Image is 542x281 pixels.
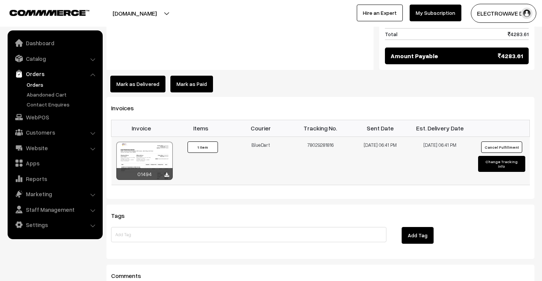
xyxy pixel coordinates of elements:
[498,51,523,60] span: 4283.61
[478,156,525,172] button: Change Tracking Info
[481,141,522,153] button: Cancel Fulfillment
[111,272,150,279] span: Comments
[171,120,231,137] th: Items
[10,67,100,81] a: Orders
[471,4,536,23] button: ELECTROWAVE DE…
[508,30,529,38] span: 4283.61
[10,8,76,17] a: COMMMERCE
[10,172,100,186] a: Reports
[25,90,100,98] a: Abandoned Cart
[111,104,143,112] span: Invoices
[350,137,410,185] td: [DATE] 06:41 PM
[10,52,100,65] a: Catalog
[521,8,532,19] img: user
[111,212,134,219] span: Tags
[10,10,89,16] img: COMMMERCE
[25,81,100,89] a: Orders
[110,76,165,92] button: Mark as Delivered
[86,4,183,23] button: [DOMAIN_NAME]
[291,137,350,185] td: 78029281816
[111,120,171,137] th: Invoice
[10,141,100,155] a: Website
[10,218,100,232] a: Settings
[111,227,386,242] input: Add Tag
[10,187,100,201] a: Marketing
[357,5,403,21] a: Hire an Expert
[188,141,218,153] button: 1 Item
[10,36,100,50] a: Dashboard
[391,51,438,60] span: Amount Payable
[170,76,213,92] a: Mark as Paid
[291,120,350,137] th: Tracking No.
[25,100,100,108] a: Contact Enquires
[231,120,291,137] th: Courier
[410,5,461,21] a: My Subscription
[350,120,410,137] th: Sent Date
[410,137,470,185] td: [DATE] 06:41 PM
[385,30,397,38] span: Total
[231,137,291,185] td: BlueDart
[10,110,100,124] a: WebPOS
[10,125,100,139] a: Customers
[402,227,434,244] button: Add Tag
[10,203,100,216] a: Staff Management
[116,168,173,180] div: 01494
[10,156,100,170] a: Apps
[410,120,470,137] th: Est. Delivery Date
